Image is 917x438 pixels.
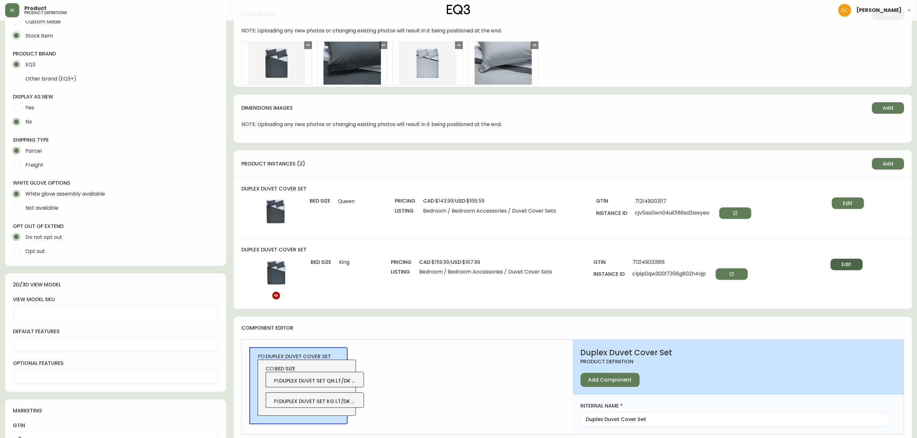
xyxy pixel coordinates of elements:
span: Parcel [25,147,42,154]
span: PI : [274,398,356,405]
span: Custom Made [25,18,61,25]
span: Edit [842,261,852,268]
span: Add [883,105,894,112]
h4: shipping type [13,137,218,144]
span: Do not opt out [25,234,62,240]
button: Add Component [581,373,640,387]
span: Bedroom / Bedroom Accessories / Duvet Cover Sets [423,208,556,214]
span: duplex duvet cover set [266,353,331,360]
span: Other brand (EQ3+) [25,75,76,82]
span: King [339,259,350,265]
h4: opt out of extend [13,223,218,230]
h4: bed size [310,198,330,205]
span: Freight [25,162,43,168]
img: 4b886822-d016-4af4-8cde-f26ae8e33f9e.jpg [262,198,290,225]
span: No [25,118,32,125]
h4: display as new [13,93,218,100]
span: / [423,198,556,205]
h4: product instances (2) [241,160,867,167]
span: usd [455,197,465,205]
span: NOTE: Uploading any new photos or changing existing photos will result in it being positioned at ... [241,28,502,34]
svg: Hidden [272,292,280,299]
h4: product definition [581,358,896,365]
span: White glove assembly available [25,190,105,197]
h4: marketing [13,407,213,414]
span: $169.59 [466,197,484,205]
span: Queen [338,198,355,204]
h4: instance id [594,271,625,278]
h4: bed size [311,259,331,266]
span: Add Component [588,376,632,383]
span: PI : [274,377,356,384]
span: Product [24,6,47,11]
label: internal name [581,402,888,409]
h4: instance id [596,210,627,217]
span: PD: [258,353,340,360]
span: Stock Item [25,32,53,39]
h4: listing [391,268,412,275]
span: duplex duvet set qn lt/dk grey [279,377,365,384]
h4: pricing [391,259,412,266]
span: Yes [25,104,34,111]
span: $159.99 [431,258,449,266]
span: bed size [275,365,295,372]
h4: pricing [395,198,415,205]
h4: duplex duvet cover set [241,185,904,192]
span: usd [451,258,461,266]
span: 712149003117 [635,198,751,204]
span: 712149033916 [633,259,748,265]
h2: Duplex Duvet Cover Set [581,347,896,358]
span: $143.99 [435,197,453,205]
h4: duplex duvet cover set [241,246,904,253]
span: clpip0qw300f7356g802h4vjp [633,268,748,280]
h4: gtin [594,259,625,266]
span: Add [883,160,894,167]
span: / [420,259,552,266]
button: Edit [831,259,863,270]
span: cad [420,258,431,266]
button: Add [872,102,904,114]
span: duplex duvet set kg lt/dk grey [279,398,365,405]
span: Not available [25,205,58,211]
img: logo [447,4,471,15]
h4: white glove options [13,180,218,187]
label: optional features [13,360,218,367]
label: default features [13,328,218,335]
span: EQ3 [25,61,35,68]
h4: listing [395,207,415,215]
h4: dimensions images [241,105,867,112]
span: [PERSON_NAME] [856,8,902,13]
span: Edit [843,200,853,207]
img: dc64630f-8eb6-49ff-9c9e-12f90ea762abOptional[Duplex-Grey-Duvet-Web-LP.jpg].jpg [262,259,290,287]
span: CO: [266,365,348,372]
span: Bedroom / Bedroom Accessories / Duvet Cover Sets [420,269,552,275]
img: 7eb451d6983258353faa3212700b340b [838,4,851,17]
button: Edit [832,198,864,209]
span: cjv5ao0wn04ui0186sd3awyeo [635,207,751,219]
label: view model sku [13,296,218,303]
h4: gtin [596,198,627,205]
h4: product brand [13,50,218,57]
h5: product definitions [24,11,67,15]
label: gtin [13,422,218,429]
span: NOTE: Uploading any new photos or changing existing photos will result in it being positioned at ... [241,122,502,127]
span: cad [423,197,434,205]
span: $187.99 [462,258,480,266]
h4: 2d/3d view model [13,281,213,288]
h4: component editor [241,324,899,332]
button: Add [872,158,904,170]
span: Opt out [25,248,45,255]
